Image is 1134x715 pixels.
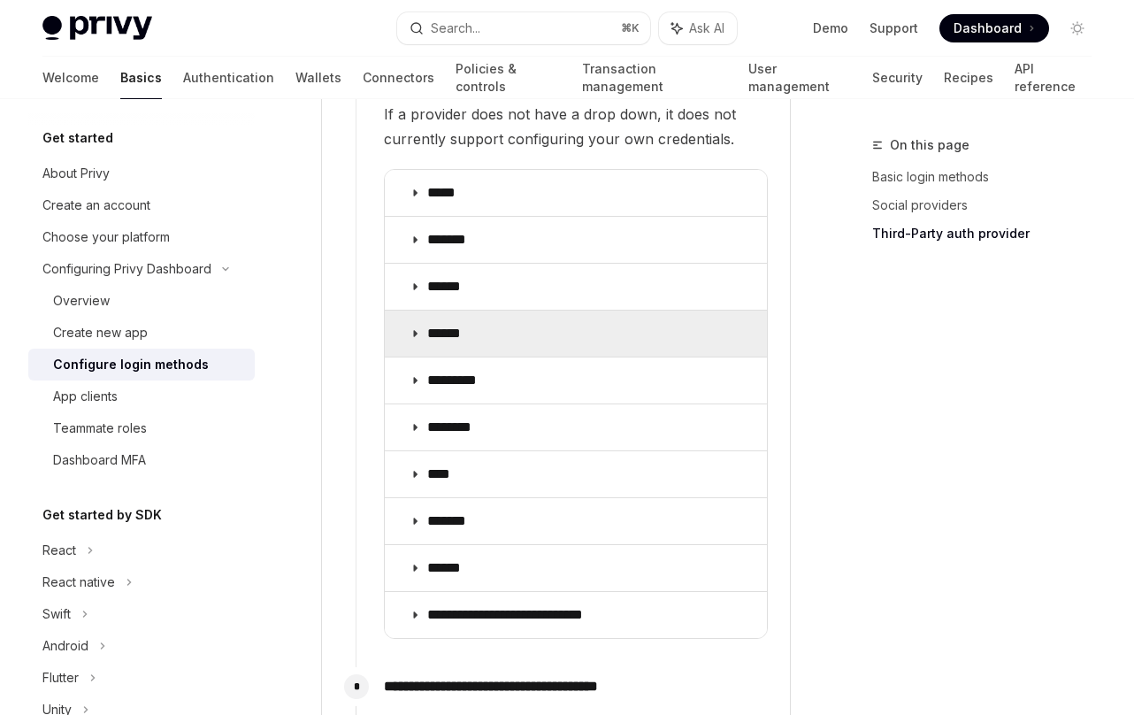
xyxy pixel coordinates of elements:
div: Choose your platform [42,227,170,248]
span: ⌘ K [621,21,640,35]
span: Ask AI [689,19,724,37]
div: Dashboard MFA [53,450,146,471]
div: Configure login methods [53,354,209,375]
span: On this page [890,135,969,156]
a: Support [870,19,918,37]
a: Transaction management [582,57,727,99]
div: Flutter [42,667,79,688]
a: Create an account [28,189,255,221]
button: Search...⌘K [397,12,651,44]
a: Security [872,57,923,99]
a: Welcome [42,57,99,99]
a: About Privy [28,158,255,189]
a: Wallets [295,57,341,99]
div: App clients [53,386,118,407]
a: Create new app [28,317,255,349]
div: Create an account [42,195,150,216]
div: Search... [431,18,480,39]
h5: Get started [42,127,113,149]
h5: Get started by SDK [42,504,162,526]
a: Authentication [183,57,274,99]
div: Swift [42,604,71,625]
a: Recipes [944,57,993,99]
a: Third-Party auth provider [872,219,1106,248]
a: Dashboard MFA [28,444,255,476]
a: App clients [28,381,255,412]
a: User management [748,57,852,99]
div: Overview [53,290,110,311]
img: light logo [42,16,152,41]
a: Basics [120,57,162,99]
a: Social providers [872,191,1106,219]
div: Configuring Privy Dashboard [42,258,211,280]
div: React [42,540,76,561]
a: Dashboard [939,14,1049,42]
a: Overview [28,285,255,317]
a: Connectors [363,57,434,99]
button: Toggle dark mode [1063,14,1092,42]
a: Demo [813,19,848,37]
div: Teammate roles [53,418,147,439]
a: API reference [1015,57,1092,99]
a: Configure login methods [28,349,255,381]
div: Android [42,635,88,657]
a: Policies & controls [456,57,561,99]
a: Choose your platform [28,221,255,253]
span: Dashboard [954,19,1022,37]
a: Teammate roles [28,412,255,444]
span: If a provider does not have a drop down, it does not currently support configuring your own crede... [384,102,768,151]
div: Create new app [53,322,148,343]
div: React native [42,572,115,593]
div: About Privy [42,163,110,184]
a: Basic login methods [872,163,1106,191]
button: Ask AI [659,12,737,44]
